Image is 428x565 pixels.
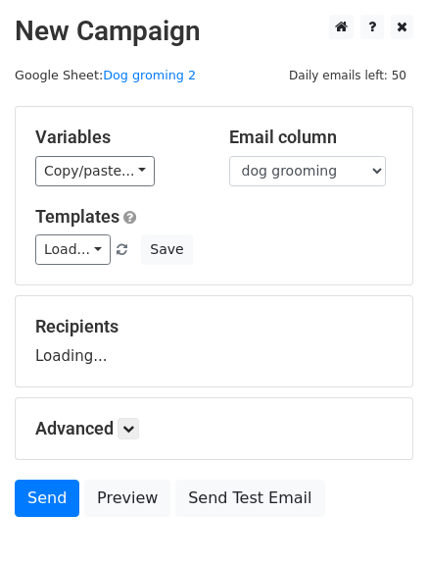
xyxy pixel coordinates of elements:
[229,127,394,148] h5: Email column
[35,234,111,265] a: Load...
[175,480,324,517] a: Send Test Email
[35,316,393,337] h5: Recipients
[35,418,393,439] h5: Advanced
[35,316,393,367] div: Loading...
[141,234,192,265] button: Save
[35,127,200,148] h5: Variables
[103,68,196,82] a: Dog groming 2
[35,206,119,227] a: Templates
[282,68,413,82] a: Daily emails left: 50
[15,480,79,517] a: Send
[15,68,196,82] small: Google Sheet:
[35,156,155,186] a: Copy/paste...
[15,15,413,48] h2: New Campaign
[84,480,170,517] a: Preview
[282,65,413,86] span: Daily emails left: 50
